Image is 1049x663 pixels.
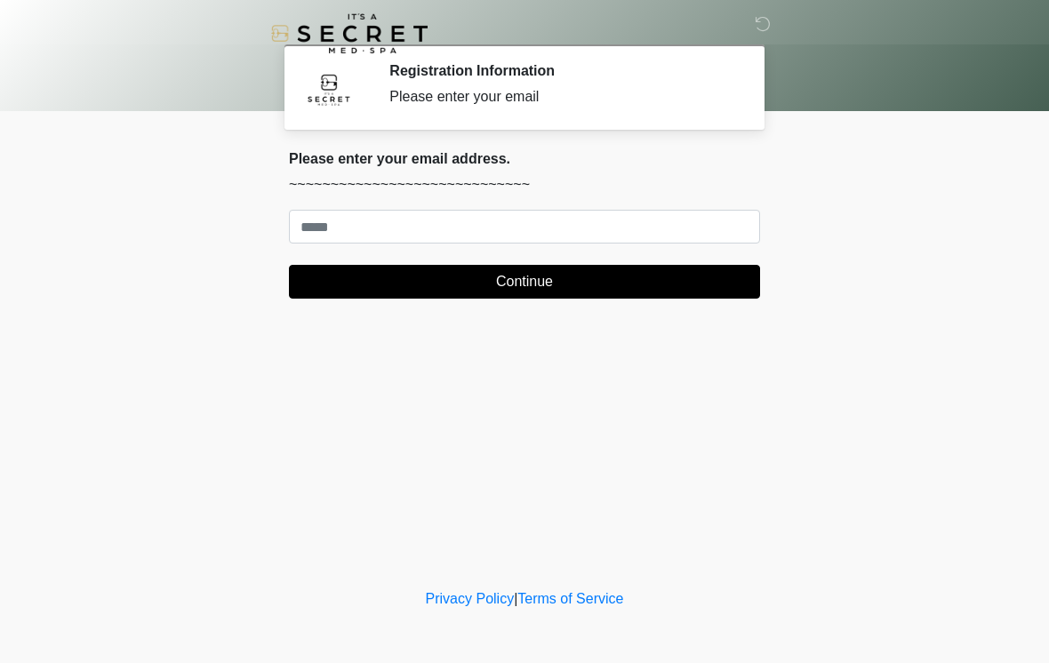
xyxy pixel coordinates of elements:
h2: Please enter your email address. [289,150,760,167]
a: Privacy Policy [426,591,515,606]
button: Continue [289,265,760,299]
h2: Registration Information [389,62,733,79]
div: Please enter your email [389,86,733,108]
a: | [514,591,517,606]
a: Terms of Service [517,591,623,606]
img: It's A Secret Med Spa Logo [271,13,428,53]
p: ~~~~~~~~~~~~~~~~~~~~~~~~~~~~~ [289,174,760,196]
img: Agent Avatar [302,62,356,116]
